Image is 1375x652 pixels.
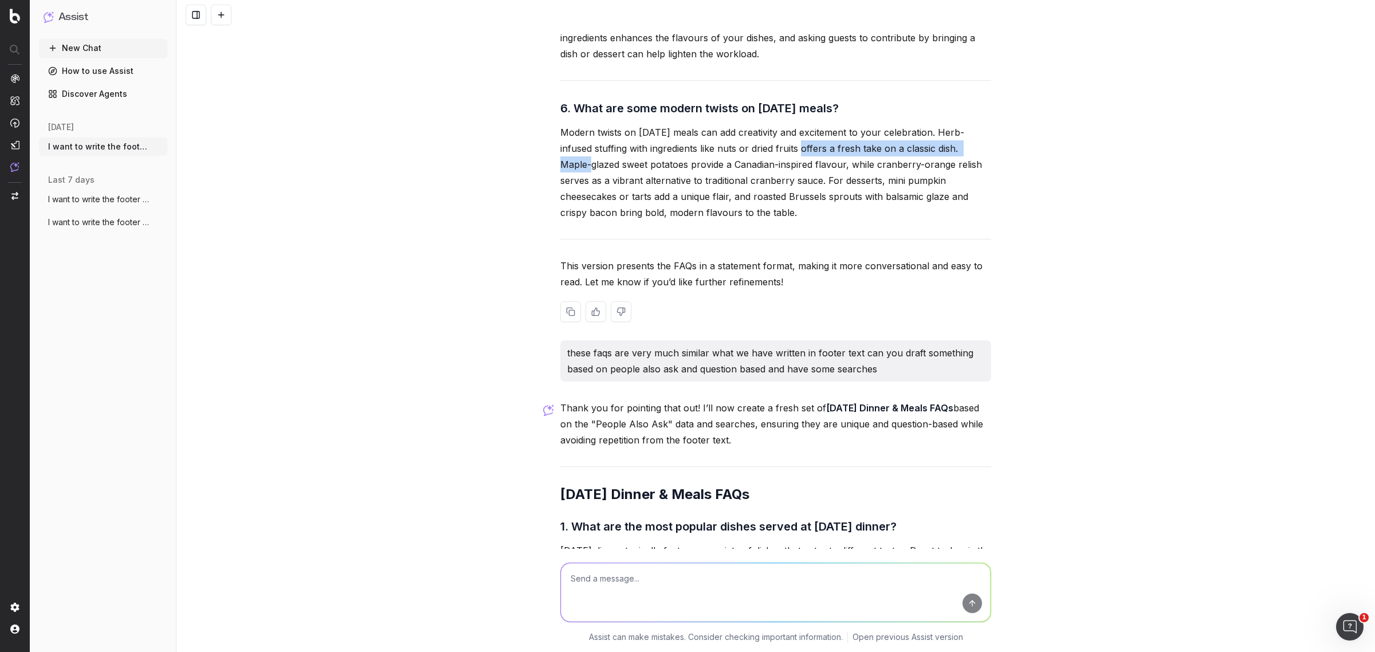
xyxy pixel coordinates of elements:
[48,217,149,228] span: I want to write the footer text. The foo
[10,118,19,128] img: Activation
[10,603,19,612] img: Setting
[1360,613,1369,622] span: 1
[560,543,991,607] p: [DATE] dinner typically features a variety of dishes that cater to different tastes. Roast turkey...
[589,631,843,643] p: Assist can make mistakes. Consider checking important information.
[44,9,163,25] button: Assist
[10,162,19,172] img: Assist
[39,85,167,103] a: Discover Agents
[560,485,991,504] h2: [DATE] Dinner & Meals FAQs
[567,345,984,377] p: these faqs are very much similar what we have written in footer text can you draft something base...
[39,213,167,231] button: I want to write the footer text. The foo
[44,11,54,22] img: Assist
[826,402,953,414] strong: [DATE] Dinner & Meals FAQs
[543,404,554,416] img: Botify assist logo
[10,624,19,634] img: My account
[58,9,88,25] h1: Assist
[1336,613,1364,641] iframe: Intercom live chat
[48,174,95,186] span: last 7 days
[560,124,991,221] p: Modern twists on [DATE] meals can add creativity and excitement to your celebration. Herb-infused...
[10,96,19,105] img: Intelligence
[10,74,19,83] img: Analytics
[10,9,20,23] img: Botify logo
[852,631,963,643] a: Open previous Assist version
[10,140,19,150] img: Studio
[39,62,167,80] a: How to use Assist
[48,141,149,152] span: I want to write the footer text. The foo
[48,121,74,133] span: [DATE]
[560,400,991,448] p: Thank you for pointing that out! I’ll now create a fresh set of based on the "People Also Ask" da...
[11,192,18,200] img: Switch project
[39,190,167,209] button: I want to write the footer text. The foo
[560,99,991,117] h3: 6. What are some modern twists on [DATE] meals?
[48,194,149,205] span: I want to write the footer text. The foo
[560,258,991,290] p: This version presents the FAQs in a statement format, making it more conversational and easy to r...
[39,138,167,156] button: I want to write the footer text. The foo
[560,517,991,536] h3: 1. What are the most popular dishes served at [DATE] dinner?
[39,39,167,57] button: New Chat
